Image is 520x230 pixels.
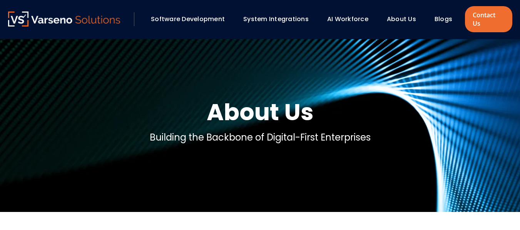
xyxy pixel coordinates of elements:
[323,13,379,26] div: AI Workforce
[207,97,314,127] h1: About Us
[8,12,120,26] img: Varseno Solutions – Product Engineering & IT Services
[239,13,319,26] div: System Integrations
[435,15,452,23] a: Blogs
[387,15,416,23] a: About Us
[147,13,236,26] div: Software Development
[151,15,225,23] a: Software Development
[431,13,463,26] div: Blogs
[327,15,368,23] a: AI Workforce
[150,131,371,144] p: Building the Backbone of Digital-First Enterprises
[383,13,427,26] div: About Us
[465,6,512,32] a: Contact Us
[243,15,309,23] a: System Integrations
